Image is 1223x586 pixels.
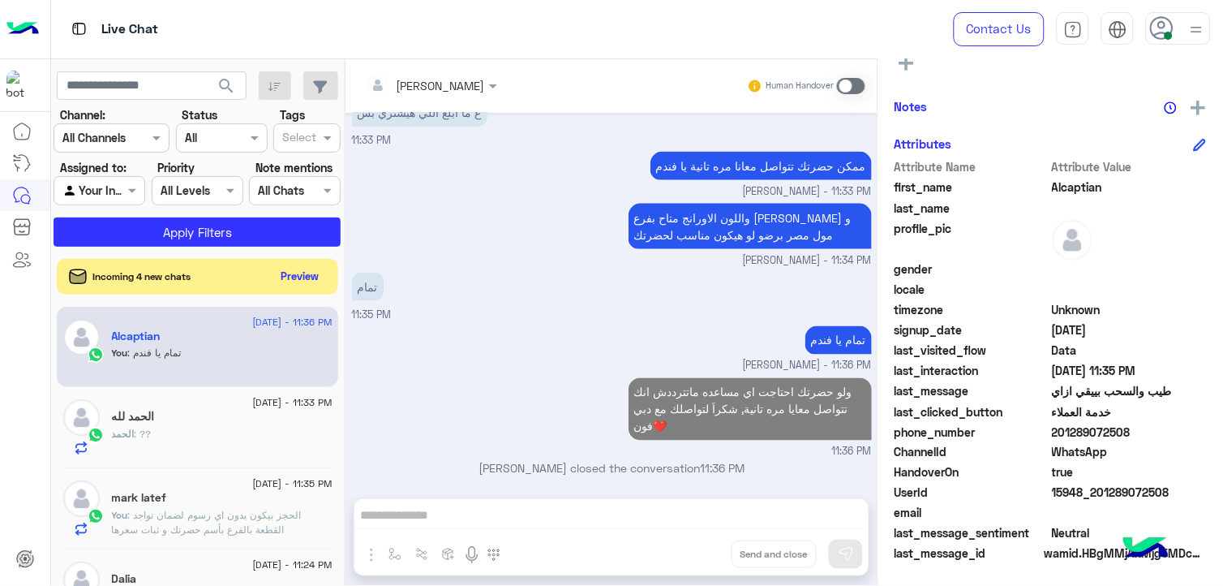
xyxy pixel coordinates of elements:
span: Alcaptian [1053,179,1208,196]
span: 2025-09-11T20:35:13.0847432Z [1053,362,1208,379]
span: You [112,509,128,521]
img: defaultAdmin.png [1053,220,1093,261]
img: WhatsApp [88,427,104,443]
h5: Dalia [112,572,137,586]
span: 11:35 PM [352,308,392,321]
span: تمام يا فندم [128,347,182,359]
img: 1403182699927242 [6,71,36,100]
div: Select [280,128,316,149]
label: Channel: [60,106,105,123]
span: null [1053,261,1208,278]
label: Assigned to: [60,159,127,176]
span: Attribute Value [1053,158,1208,175]
h5: الحمد لله [112,410,155,424]
img: WhatsApp [88,508,104,524]
h6: Notes [895,99,928,114]
span: الحجز بيكون بدون اي رسوم لضمان تواجد القطعة بالفرع بأسم حضرتك و ثبات سعرها [112,509,302,536]
span: الحمد [112,428,135,440]
img: notes [1165,101,1178,114]
small: Human Handover [766,80,834,93]
label: Priority [157,159,195,176]
span: last_message_sentiment [895,525,1049,542]
span: [DATE] - 11:36 PM [252,315,332,330]
span: gender [895,261,1049,278]
span: locale [895,281,1049,298]
span: last_clicked_button [895,403,1049,420]
span: طيب والسحب بييقي ازاي [1053,382,1208,399]
span: phone_number [895,424,1049,441]
p: Live Chat [101,19,158,41]
p: 11/9/2025, 11:33 PM [650,152,872,180]
a: tab [1057,12,1089,46]
span: [PERSON_NAME] - 11:36 PM [743,359,872,374]
img: defaultAdmin.png [63,480,100,517]
span: 201289072508 [1053,424,1208,441]
label: Note mentions [255,159,333,176]
span: 15948_201289072508 [1053,485,1208,502]
span: خدمة العملاء [1053,403,1208,420]
span: [PERSON_NAME] - 11:33 PM [743,184,872,200]
span: last_message [895,382,1049,399]
span: true [1053,464,1208,481]
span: search [217,76,236,96]
span: ?? [135,428,152,440]
span: 11:33 PM [352,134,392,146]
img: defaultAdmin.png [63,399,100,436]
span: 2025-08-30T22:36:23.046Z [1053,321,1208,338]
span: null [1053,505,1208,522]
span: timezone [895,301,1049,318]
img: tab [1109,20,1127,39]
img: profile [1187,19,1207,40]
h6: Attributes [895,136,952,151]
span: null [1053,281,1208,298]
p: 11/9/2025, 11:36 PM [805,326,872,355]
p: 11/9/2025, 11:36 PM [629,378,872,441]
p: 11/9/2025, 11:33 PM [352,98,487,127]
span: last_message_id [895,545,1041,562]
h5: Alcaptian [112,330,161,343]
span: last_interaction [895,362,1049,379]
span: Incoming 4 new chats [93,269,191,284]
p: [PERSON_NAME] closed the conversation [352,460,872,477]
span: [DATE] - 11:35 PM [252,476,332,491]
img: Logo [6,12,39,46]
span: ChannelId [895,444,1049,461]
button: Apply Filters [54,218,341,247]
span: [DATE] - 11:24 PM [252,558,332,572]
span: HandoverOn [895,464,1049,481]
a: Contact Us [954,12,1045,46]
label: Status [182,106,217,123]
span: profile_pic [895,220,1049,257]
span: You [112,347,128,359]
span: 11:36 PM [700,462,745,476]
button: search [207,71,247,106]
img: defaultAdmin.png [63,319,100,355]
span: Unknown [1053,301,1208,318]
span: email [895,505,1049,522]
span: last_visited_flow [895,342,1049,359]
img: WhatsApp [88,347,104,363]
img: add [1191,101,1206,115]
label: Tags [280,106,305,123]
span: 2 [1053,444,1208,461]
span: first_name [895,179,1049,196]
span: signup_date [895,321,1049,338]
button: Send and close [732,541,817,568]
span: Attribute Name [895,158,1049,175]
span: last_name [895,200,1049,217]
span: [PERSON_NAME] - 11:34 PM [743,253,872,269]
h5: mark latef [112,491,167,505]
p: 11/9/2025, 11:34 PM [629,204,872,249]
img: tab [69,19,89,39]
span: wamid.HBgMMjAxMjg5MDcyNTA4FQIAEhggQTU5QjQxQjNENzM0ODA5NjZEODFFNjJDNzYzMTUyOEQA [1045,545,1207,562]
span: UserId [895,485,1049,502]
span: [DATE] - 11:33 PM [252,395,332,410]
span: 0 [1053,525,1208,542]
img: hulul-logo.png [1118,521,1174,578]
span: 11:36 PM [832,445,872,460]
span: Data [1053,342,1208,359]
p: 11/9/2025, 11:35 PM [352,273,384,301]
button: Preview [274,265,326,288]
img: tab [1064,20,1083,39]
